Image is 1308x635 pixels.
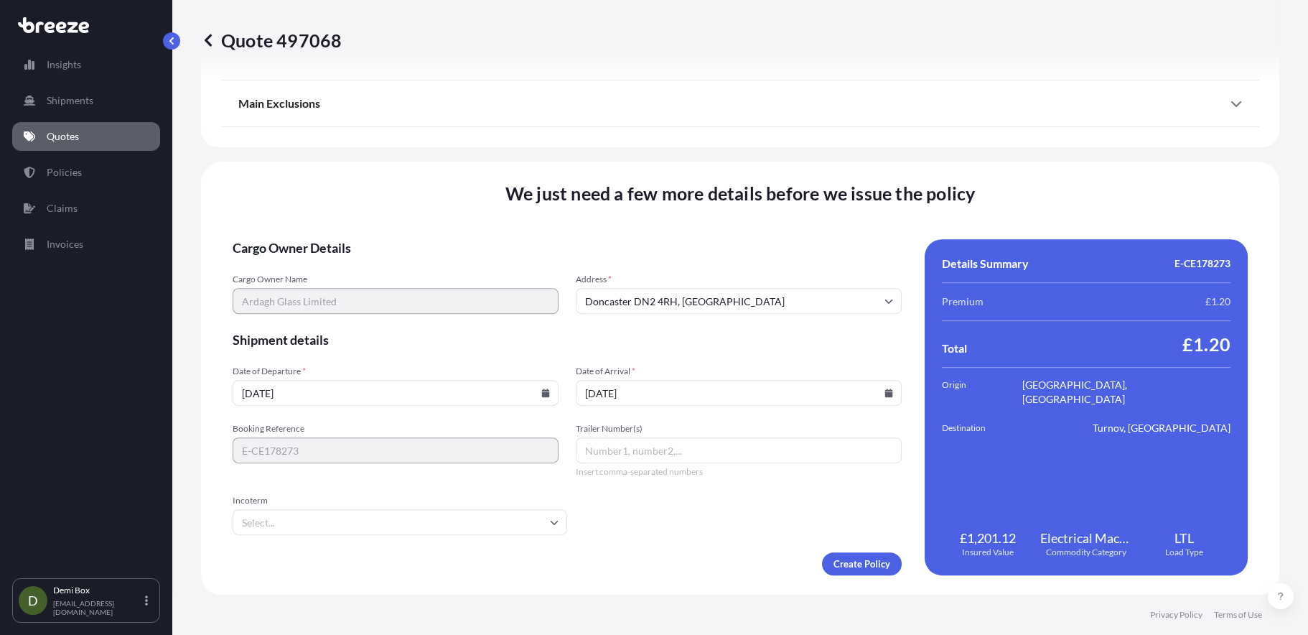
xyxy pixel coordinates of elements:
span: Address [576,274,902,285]
span: D [28,593,38,608]
span: Insert comma-separated numbers [576,466,902,478]
a: Insights [12,50,160,79]
span: Commodity Category [1046,547,1126,558]
input: Select... [233,509,567,535]
p: Shipments [47,93,93,108]
a: Invoices [12,230,160,259]
span: Incoterm [233,495,567,506]
input: Your internal reference [233,437,559,463]
p: Insights [47,57,81,72]
span: Origin [942,378,1022,407]
span: Details Summary [942,256,1029,271]
span: Trailer Number(s) [576,423,902,435]
span: Load Type [1165,547,1203,558]
button: Create Policy [822,552,902,575]
input: dd/mm/yyyy [576,380,902,406]
input: Number1, number2,... [576,437,902,463]
a: Privacy Policy [1150,609,1202,621]
span: Booking Reference [233,423,559,435]
span: Turnov, [GEOGRAPHIC_DATA] [1093,421,1230,435]
input: Cargo owner address [576,288,902,314]
span: E-CE178273 [1174,256,1230,271]
span: Premium [942,295,984,309]
p: Invoices [47,237,83,251]
a: Terms of Use [1214,609,1262,621]
span: Main Exclusions [238,96,320,111]
p: Policies [47,165,82,180]
a: Shipments [12,86,160,115]
p: Quotes [47,129,79,144]
a: Policies [12,158,160,187]
span: Cargo Owner Name [233,274,559,285]
p: Demi Box [53,585,142,596]
span: Destination [942,421,1022,435]
span: [GEOGRAPHIC_DATA], [GEOGRAPHIC_DATA] [1022,378,1230,407]
span: Date of Departure [233,366,559,377]
span: £1.20 [1205,295,1230,309]
p: Quote 497068 [201,29,342,52]
span: Shipment details [233,331,902,348]
span: We just need a few more details before we issue the policy [505,182,976,205]
p: Create Policy [833,557,890,571]
span: Date of Arrival [576,366,902,377]
span: £1.20 [1182,333,1230,356]
span: LTL [1174,529,1194,547]
span: Insured Value [962,547,1014,558]
div: Main Exclusions [238,86,1242,121]
span: £1,201.12 [960,529,1016,547]
p: Claims [47,201,78,215]
input: dd/mm/yyyy [233,380,559,406]
a: Quotes [12,122,160,151]
a: Claims [12,194,160,223]
span: Total [942,341,967,356]
span: Cargo Owner Details [233,239,902,256]
p: [EMAIL_ADDRESS][DOMAIN_NAME] [53,599,142,616]
span: Electrical Machinery and Equipment [1040,529,1133,547]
